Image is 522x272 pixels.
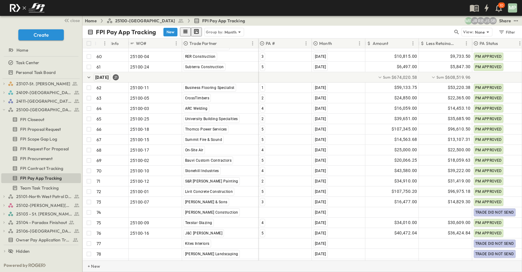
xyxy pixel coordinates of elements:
[448,115,471,122] span: $35,685.90
[97,178,100,184] p: 71
[130,64,149,70] span: 25100-24
[436,74,444,80] p: Sum
[475,158,502,163] span: PM APPROVED
[489,17,497,24] div: Sterling Barnett (sterling@fpibuilders.com)
[185,117,238,121] span: University Building Specialties
[1,105,81,115] div: 25100-Vanguard Prep Schooltest
[448,188,471,195] span: $96,975.18
[185,158,232,163] span: Bauvi Custom Contractors
[130,85,149,91] span: 25100-11
[130,230,149,236] span: 25100-16
[448,136,471,143] span: $13,107.31
[475,54,502,59] span: PM APPROVED
[315,44,326,48] span: [DATE]
[185,189,233,194] span: Livit Concrete Construction
[1,192,81,201] div: 25101-North West Patrol Divisiontest
[16,69,56,75] span: Personal Task Board
[1,68,81,77] div: Personal Task Boardtest
[276,40,283,47] button: Sort
[463,40,470,47] button: Menu
[20,146,69,152] span: FPI Request For Proposal
[130,189,149,195] span: 25100-01
[496,28,517,36] button: Filter
[185,231,223,235] span: J&C [PERSON_NAME]
[20,165,64,171] span: FPI Contract Tracking
[185,138,222,142] span: Summit Fire & Sound
[97,85,101,91] p: 62
[16,98,72,104] span: 24111-[GEOGRAPHIC_DATA]
[1,46,80,54] a: Home
[475,86,502,90] span: PM APPROVED
[110,39,129,48] div: Info
[95,39,110,48] div: #
[185,44,228,48] span: [US_STATE] Fire & Sound
[185,241,210,246] span: Kites Interiors
[130,178,149,184] span: 25100-12
[475,138,502,142] span: PM APPROVED
[97,116,101,122] p: 65
[475,106,502,111] span: PM APPROVED
[315,54,326,59] span: [DATE]
[471,17,478,24] div: Jayden Ramirez (jramirez@fpibuilders.com)
[20,185,59,191] span: Team Task Tracking
[8,201,80,210] a: 25102-Christ The Redeemer Anglican Church
[261,127,264,131] span: 5
[394,136,417,143] span: $14,563.68
[448,157,471,164] span: $18,059.63
[450,53,471,60] span: $9,733.50
[394,178,417,185] span: $34,910.00
[185,148,203,152] span: On-Site Air
[1,235,81,245] div: Owner Pay Application Trackingtest
[185,210,238,215] span: [PERSON_NAME] Construction
[16,248,30,254] span: Hidden
[448,219,471,226] span: $30,609.00
[1,58,80,67] a: Task Center
[130,53,149,60] span: 25100-04
[96,28,156,36] p: FPI Pay App Tracking
[180,28,191,36] button: row view
[475,231,502,235] span: PM APPROVED
[315,241,326,246] span: [DATE]
[1,200,81,210] div: 25102-Christ The Redeemer Anglican Churchtest
[448,105,471,112] span: $14,453.10
[392,188,417,195] span: $107,750.20
[18,29,64,40] button: Create
[500,3,503,8] p: 10
[85,18,97,24] a: Home
[97,220,101,226] p: 75
[480,40,498,46] p: PA Status
[1,68,80,77] a: Personal Task Board
[88,263,91,269] p: + New
[16,219,67,226] span: 25104 - Paradox Finishout
[1,88,81,97] div: 24109-St. Teresa of Calcutta Parish Halltest
[1,125,80,134] a: FPI Proposal Request
[1,164,80,173] a: FPI Contract Tracking
[148,40,155,47] button: Sort
[475,252,514,256] span: TRADE DID NOT SEND
[315,117,326,121] span: [DATE]
[130,199,149,205] span: 25100-07
[97,251,101,257] p: 78
[508,3,517,13] div: MP
[394,84,417,91] span: $59,133.75
[1,115,81,124] div: FPI Closeouttest
[1,173,81,183] div: FPI Pay App Trackingtest
[475,117,502,121] span: PM APPROVED
[97,53,102,60] p: 60
[315,86,326,90] span: [DATE]
[130,220,149,226] span: 25100-09
[191,28,202,36] button: kanban view
[16,60,39,66] span: Task Center
[475,127,502,131] span: PM APPROVED
[185,86,235,90] span: Business Flooring Specialist
[394,230,417,237] span: $40,472.04
[194,18,245,24] a: FPI Pay App Tracking
[319,40,332,46] p: Month
[111,35,119,52] div: Info
[97,137,101,143] p: 67
[266,40,275,46] p: PA #
[185,221,212,225] span: Texstar Glazing
[1,174,80,182] a: FPI Pay App Tracking
[392,126,417,133] span: $107,345.00
[8,88,80,97] a: 24109-St. Teresa of Calcutta Parish Hall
